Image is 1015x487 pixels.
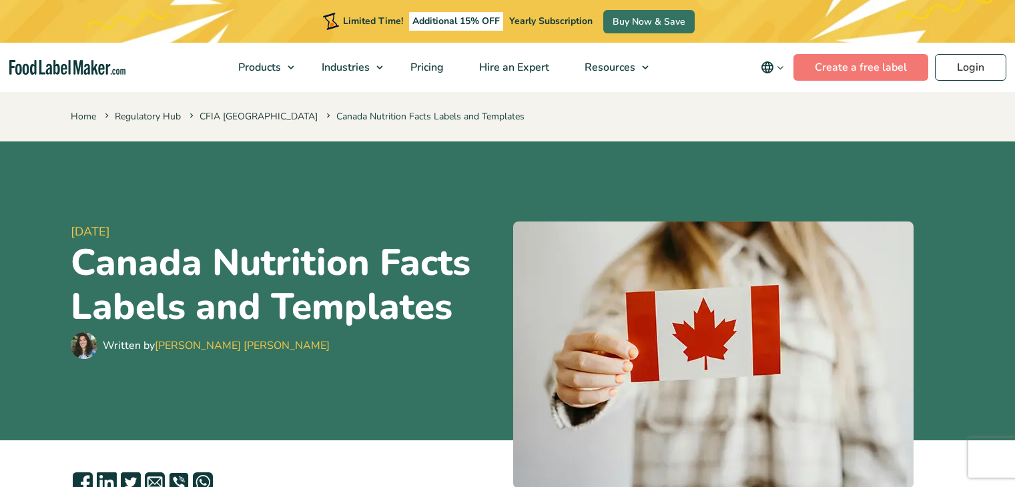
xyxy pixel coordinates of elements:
span: Yearly Subscription [509,15,593,27]
a: Home [71,110,96,123]
a: Buy Now & Save [603,10,695,33]
span: Industries [318,60,371,75]
a: Products [221,43,301,92]
a: Regulatory Hub [115,110,181,123]
a: Create a free label [793,54,928,81]
a: Login [935,54,1006,81]
div: Written by [103,338,330,354]
span: Additional 15% OFF [409,12,503,31]
span: Products [234,60,282,75]
h1: Canada Nutrition Facts Labels and Templates [71,241,502,329]
span: Pricing [406,60,445,75]
img: Maria Abi Hanna - Food Label Maker [71,332,97,359]
span: [DATE] [71,223,502,241]
a: Pricing [393,43,458,92]
a: Resources [567,43,655,92]
a: Hire an Expert [462,43,564,92]
a: CFIA [GEOGRAPHIC_DATA] [200,110,318,123]
a: Industries [304,43,390,92]
span: Hire an Expert [475,60,551,75]
span: Limited Time! [343,15,403,27]
span: Canada Nutrition Facts Labels and Templates [324,110,525,123]
span: Resources [581,60,637,75]
a: [PERSON_NAME] [PERSON_NAME] [155,338,330,353]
